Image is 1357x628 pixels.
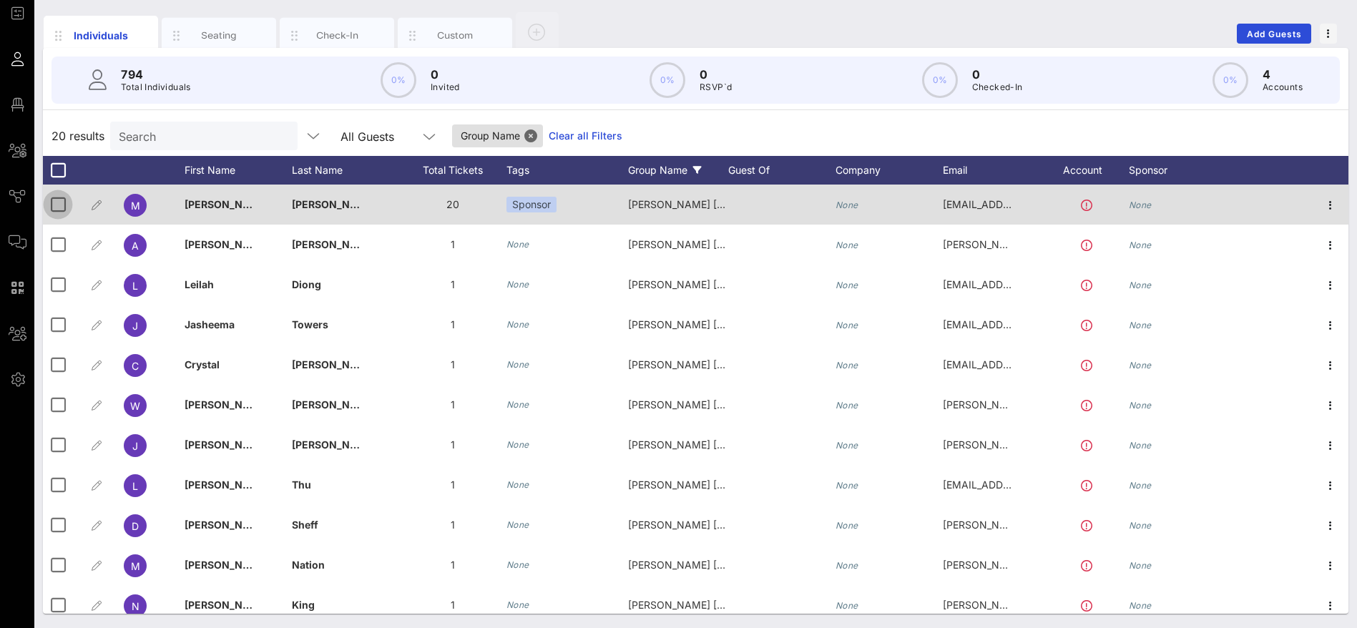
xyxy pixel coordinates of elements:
[506,439,529,450] i: None
[292,318,328,330] span: Towers
[628,156,728,185] div: Group Name
[1050,156,1129,185] div: Account
[506,599,529,610] i: None
[332,122,446,150] div: All Guests
[185,559,269,571] span: [PERSON_NAME]
[399,425,506,465] div: 1
[1129,440,1152,451] i: None
[185,438,269,451] span: [PERSON_NAME]
[506,156,628,185] div: Tags
[132,320,138,332] span: J
[1129,156,1215,185] div: Sponsor
[628,278,795,290] span: [PERSON_NAME] [PERSON_NAME]
[431,66,460,83] p: 0
[399,305,506,345] div: 1
[399,225,506,265] div: 1
[132,240,139,252] span: A
[943,519,1280,531] span: [PERSON_NAME][EMAIL_ADDRESS][PERSON_NAME][DOMAIN_NAME]
[431,80,460,94] p: Invited
[132,280,138,292] span: L
[972,80,1023,94] p: Checked-In
[131,200,140,212] span: M
[292,438,376,451] span: [PERSON_NAME]
[728,156,836,185] div: Guest Of
[836,600,858,611] i: None
[461,124,534,147] span: Group Name
[836,480,858,491] i: None
[292,156,399,185] div: Last Name
[943,559,1280,571] span: [PERSON_NAME][EMAIL_ADDRESS][PERSON_NAME][DOMAIN_NAME]
[1129,400,1152,411] i: None
[628,238,795,250] span: [PERSON_NAME] [PERSON_NAME]
[628,519,795,531] span: [PERSON_NAME] [PERSON_NAME]
[549,128,622,144] a: Clear all Filters
[943,398,1280,411] span: [PERSON_NAME][EMAIL_ADDRESS][PERSON_NAME][DOMAIN_NAME]
[399,585,506,625] div: 1
[399,156,506,185] div: Total Tickets
[943,156,1050,185] div: Email
[1129,200,1152,210] i: None
[628,559,795,571] span: [PERSON_NAME] [PERSON_NAME]
[943,278,1115,290] span: [EMAIL_ADDRESS][DOMAIN_NAME]
[399,465,506,505] div: 1
[506,399,529,410] i: None
[185,479,269,491] span: [PERSON_NAME]
[506,479,529,490] i: None
[1129,600,1152,611] i: None
[972,66,1023,83] p: 0
[506,519,529,530] i: None
[399,185,506,225] div: 20
[836,200,858,210] i: None
[506,197,557,212] div: Sponsor
[292,519,318,531] span: Sheff
[836,520,858,531] i: None
[69,28,133,43] div: Individuals
[628,398,795,411] span: [PERSON_NAME] [PERSON_NAME]
[121,66,191,83] p: 794
[836,280,858,290] i: None
[399,545,506,585] div: 1
[292,278,321,290] span: Diong
[399,265,506,305] div: 1
[132,360,139,372] span: C
[185,318,235,330] span: Jasheema
[943,198,1280,210] span: [EMAIL_ADDRESS][PERSON_NAME][PERSON_NAME][DOMAIN_NAME]
[836,440,858,451] i: None
[292,599,315,611] span: King
[130,400,140,412] span: W
[943,358,1197,371] span: [EMAIL_ADDRESS][PERSON_NAME][DOMAIN_NAME]
[628,358,795,371] span: [PERSON_NAME] [PERSON_NAME]
[628,599,795,611] span: [PERSON_NAME] [PERSON_NAME]
[943,479,1115,491] span: [EMAIL_ADDRESS][DOMAIN_NAME]
[292,198,376,210] span: [PERSON_NAME]
[185,238,269,250] span: [PERSON_NAME]
[1129,280,1152,290] i: None
[292,358,376,371] span: [PERSON_NAME]
[506,279,529,290] i: None
[132,440,138,452] span: J
[185,519,269,531] span: [PERSON_NAME]
[185,398,269,411] span: [PERSON_NAME]
[185,278,214,290] span: Leilah
[185,358,220,371] span: Crystal
[1129,320,1152,330] i: None
[423,29,487,42] div: Custom
[1263,80,1303,94] p: Accounts
[132,600,139,612] span: N
[506,319,529,330] i: None
[506,359,529,370] i: None
[1237,24,1311,44] button: Add Guests
[1263,66,1303,83] p: 4
[836,360,858,371] i: None
[1129,480,1152,491] i: None
[132,520,139,532] span: D
[292,479,311,491] span: Thu
[943,318,1115,330] span: [EMAIL_ADDRESS][DOMAIN_NAME]
[292,398,376,411] span: [PERSON_NAME]
[305,29,369,42] div: Check-In
[185,156,292,185] div: First Name
[1129,360,1152,371] i: None
[628,198,795,210] span: [PERSON_NAME] [PERSON_NAME]
[187,29,251,42] div: Seating
[836,400,858,411] i: None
